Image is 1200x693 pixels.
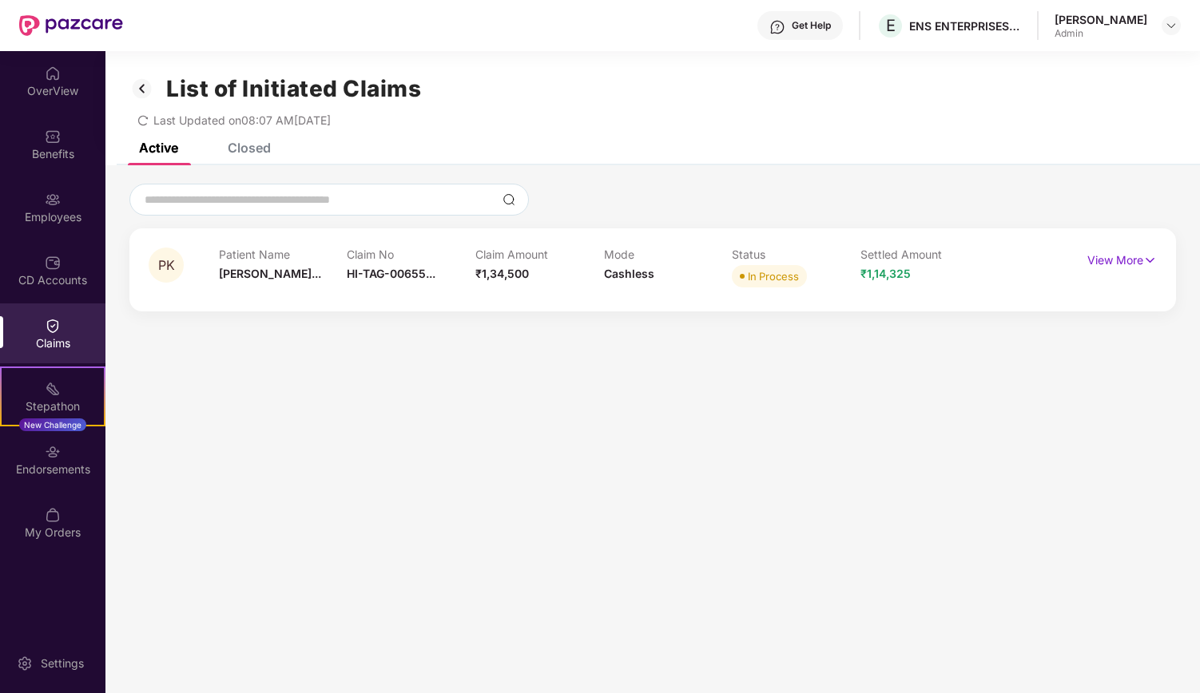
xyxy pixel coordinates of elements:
[792,19,831,32] div: Get Help
[19,15,123,36] img: New Pazcare Logo
[137,113,149,127] span: redo
[153,113,331,127] span: Last Updated on 08:07 AM[DATE]
[45,192,61,208] img: svg+xml;base64,PHN2ZyBpZD0iRW1wbG95ZWVzIiB4bWxucz0iaHR0cDovL3d3dy53My5vcmcvMjAwMC9zdmciIHdpZHRoPS...
[19,418,86,431] div: New Challenge
[503,193,515,206] img: svg+xml;base64,PHN2ZyBpZD0iU2VhcmNoLTMyeDMyIiB4bWxucz0iaHR0cDovL3d3dy53My5vcmcvMjAwMC9zdmciIHdpZH...
[129,75,155,102] img: svg+xml;base64,PHN2ZyB3aWR0aD0iMzIiIGhlaWdodD0iMzIiIHZpZXdCb3g9IjAgMCAzMiAzMiIgZmlsbD0ibm9uZSIgeG...
[732,247,860,261] p: Status
[45,507,61,523] img: svg+xml;base64,PHN2ZyBpZD0iTXlfT3JkZXJzIiBkYXRhLW5hbWU9Ik15IE9yZGVycyIgeG1sbnM9Imh0dHA6Ly93d3cudz...
[17,655,33,671] img: svg+xml;base64,PHN2ZyBpZD0iU2V0dGluZy0yMHgyMCIgeG1sbnM9Imh0dHA6Ly93d3cudzMub3JnLzIwMDAvc3ZnIiB3aW...
[219,267,321,280] span: [PERSON_NAME]...
[1087,247,1157,269] p: View More
[604,267,654,280] span: Cashless
[604,247,733,261] p: Mode
[1143,251,1157,269] img: svg+xml;base64,PHN2ZyB4bWxucz0iaHR0cDovL3d3dy53My5vcmcvMjAwMC9zdmciIHdpZHRoPSIxNyIgaGVpZ2h0PSIxNy...
[475,247,604,261] p: Claim Amount
[219,247,348,261] p: Patient Name
[228,140,271,156] div: Closed
[1165,19,1178,32] img: svg+xml;base64,PHN2ZyBpZD0iRHJvcGRvd24tMzJ4MzIiIHhtbG5zPSJodHRwOi8vd3d3LnczLm9yZy8yMDAwL3N2ZyIgd2...
[45,381,61,397] img: svg+xml;base64,PHN2ZyB4bWxucz0iaHR0cDovL3d3dy53My5vcmcvMjAwMC9zdmciIHdpZHRoPSIyMSIgaGVpZ2h0PSIyMC...
[769,19,785,35] img: svg+xml;base64,PHN2ZyBpZD0iSGVscC0zMngzMiIgeG1sbnM9Imh0dHA6Ly93d3cudzMub3JnLzIwMDAvc3ZnIiB3aWR0aD...
[45,65,61,81] img: svg+xml;base64,PHN2ZyBpZD0iSG9tZSIgeG1sbnM9Imh0dHA6Ly93d3cudzMub3JnLzIwMDAvc3ZnIiB3aWR0aD0iMjAiIG...
[45,255,61,271] img: svg+xml;base64,PHN2ZyBpZD0iQ0RfQWNjb3VudHMiIGRhdGEtbmFtZT0iQ0QgQWNjb3VudHMiIHhtbG5zPSJodHRwOi8vd3...
[1055,27,1147,40] div: Admin
[166,75,421,102] h1: List of Initiated Claims
[475,267,529,280] span: ₹1,34,500
[1055,12,1147,27] div: [PERSON_NAME]
[347,267,435,280] span: HI-TAG-00655...
[347,247,475,261] p: Claim No
[860,247,989,261] p: Settled Amount
[158,259,175,272] span: PK
[860,267,911,280] span: ₹1,14,325
[45,129,61,145] img: svg+xml;base64,PHN2ZyBpZD0iQmVuZWZpdHMiIHhtbG5zPSJodHRwOi8vd3d3LnczLm9yZy8yMDAwL3N2ZyIgd2lkdGg9Ij...
[2,398,104,414] div: Stepathon
[748,268,799,284] div: In Process
[45,444,61,460] img: svg+xml;base64,PHN2ZyBpZD0iRW5kb3JzZW1lbnRzIiB4bWxucz0iaHR0cDovL3d3dy53My5vcmcvMjAwMC9zdmciIHdpZH...
[139,140,178,156] div: Active
[36,655,89,671] div: Settings
[909,18,1021,34] div: ENS ENTERPRISES PRIVATE LIMITED
[886,16,896,35] span: E
[45,318,61,334] img: svg+xml;base64,PHN2ZyBpZD0iQ2xhaW0iIHhtbG5zPSJodHRwOi8vd3d3LnczLm9yZy8yMDAwL3N2ZyIgd2lkdGg9IjIwIi...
